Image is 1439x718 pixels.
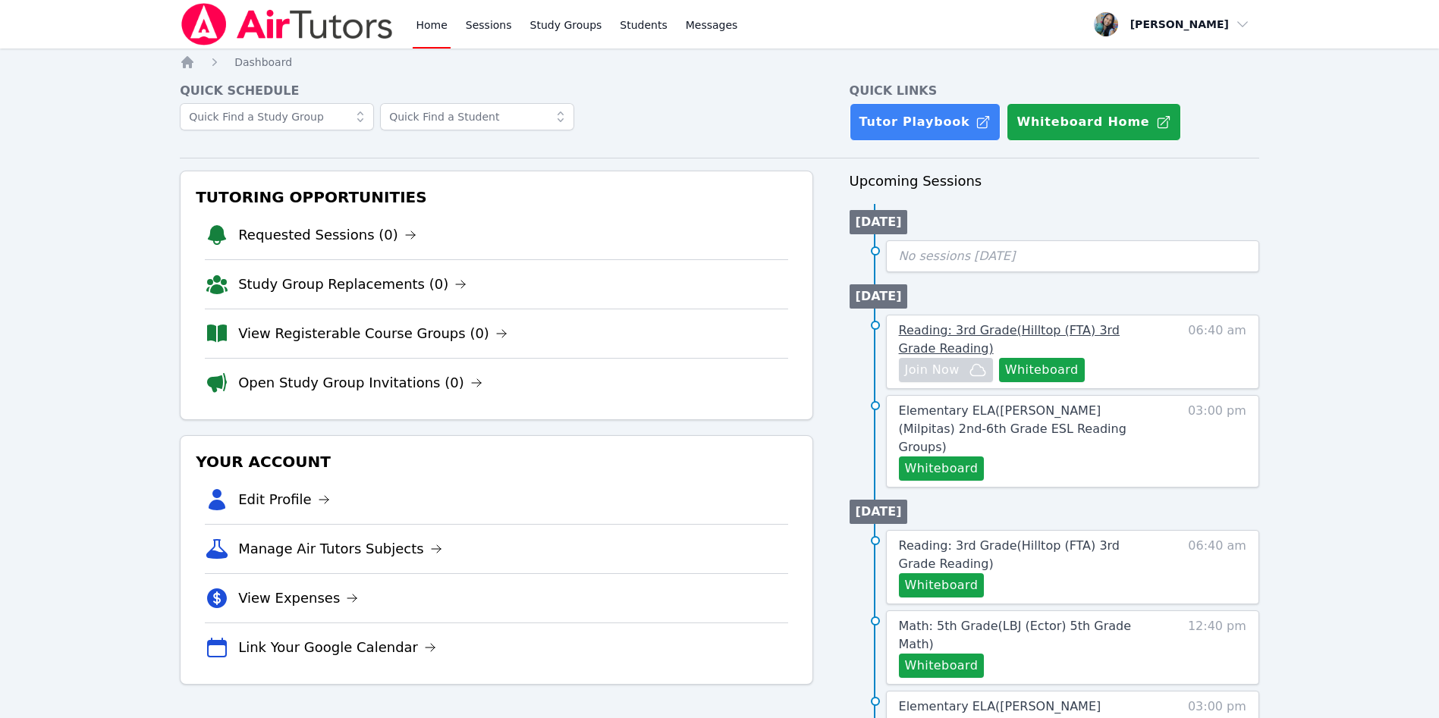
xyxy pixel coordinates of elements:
[850,210,908,234] li: [DATE]
[899,573,985,597] button: Whiteboard
[899,321,1160,358] a: Reading: 3rd Grade(Hilltop (FTA) 3rd Grade Reading)
[1007,103,1180,141] button: Whiteboard Home
[899,249,1016,263] span: No sessions [DATE]
[1188,537,1246,597] span: 06:40 am
[850,284,908,309] li: [DATE]
[899,323,1120,356] span: Reading: 3rd Grade ( Hilltop (FTA) 3rd Grade Reading )
[899,538,1120,571] span: Reading: 3rd Grade ( Hilltop (FTA) 3rd Grade Reading )
[850,500,908,524] li: [DATE]
[1188,321,1246,382] span: 06:40 am
[905,361,960,379] span: Join Now
[1188,402,1246,481] span: 03:00 pm
[180,55,1259,70] nav: Breadcrumb
[238,588,358,609] a: View Expenses
[180,103,374,130] input: Quick Find a Study Group
[899,617,1160,654] a: Math: 5th Grade(LBJ (Ector) 5th Grade Math)
[850,103,1001,141] a: Tutor Playbook
[686,17,738,33] span: Messages
[238,323,507,344] a: View Registerable Course Groups (0)
[1188,617,1246,678] span: 12:40 pm
[899,402,1160,456] a: Elementary ELA([PERSON_NAME] (Milpitas) 2nd-6th Grade ESL Reading Groups)
[899,403,1126,454] span: Elementary ELA ( [PERSON_NAME] (Milpitas) 2nd-6th Grade ESL Reading Groups )
[193,183,800,211] h3: Tutoring Opportunities
[850,82,1259,100] h4: Quick Links
[899,619,1132,651] span: Math: 5th Grade ( LBJ (Ector) 5th Grade Math )
[238,538,442,560] a: Manage Air Tutors Subjects
[899,456,985,481] button: Whiteboard
[234,55,292,70] a: Dashboard
[238,224,416,246] a: Requested Sessions (0)
[899,537,1160,573] a: Reading: 3rd Grade(Hilltop (FTA) 3rd Grade Reading)
[899,358,993,382] button: Join Now
[193,448,800,475] h3: Your Account
[380,103,574,130] input: Quick Find a Student
[238,489,330,510] a: Edit Profile
[850,171,1259,192] h3: Upcoming Sessions
[238,274,467,295] a: Study Group Replacements (0)
[238,372,482,393] a: Open Study Group Invitations (0)
[238,637,436,658] a: Link Your Google Calendar
[999,358,1085,382] button: Whiteboard
[899,654,985,678] button: Whiteboard
[180,3,394,45] img: Air Tutors
[180,82,812,100] h4: Quick Schedule
[234,56,292,68] span: Dashboard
